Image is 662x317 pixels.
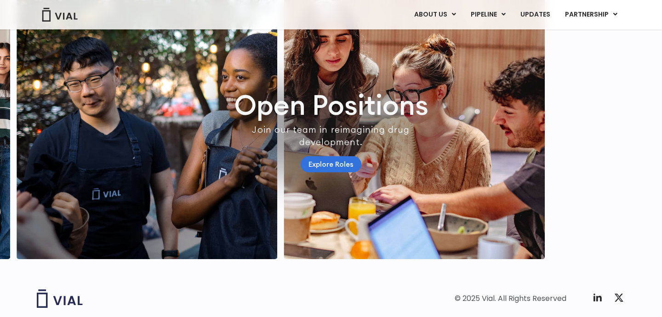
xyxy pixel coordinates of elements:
[301,156,361,172] a: Explore Roles
[558,7,625,23] a: PARTNERSHIPMenu Toggle
[513,7,557,23] a: UPDATES
[41,8,78,22] img: Vial Logo
[455,294,566,304] div: © 2025 Vial. All Rights Reserved
[407,7,463,23] a: ABOUT USMenu Toggle
[463,7,513,23] a: PIPELINEMenu Toggle
[37,289,83,308] img: Vial logo wih "Vial" spelled out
